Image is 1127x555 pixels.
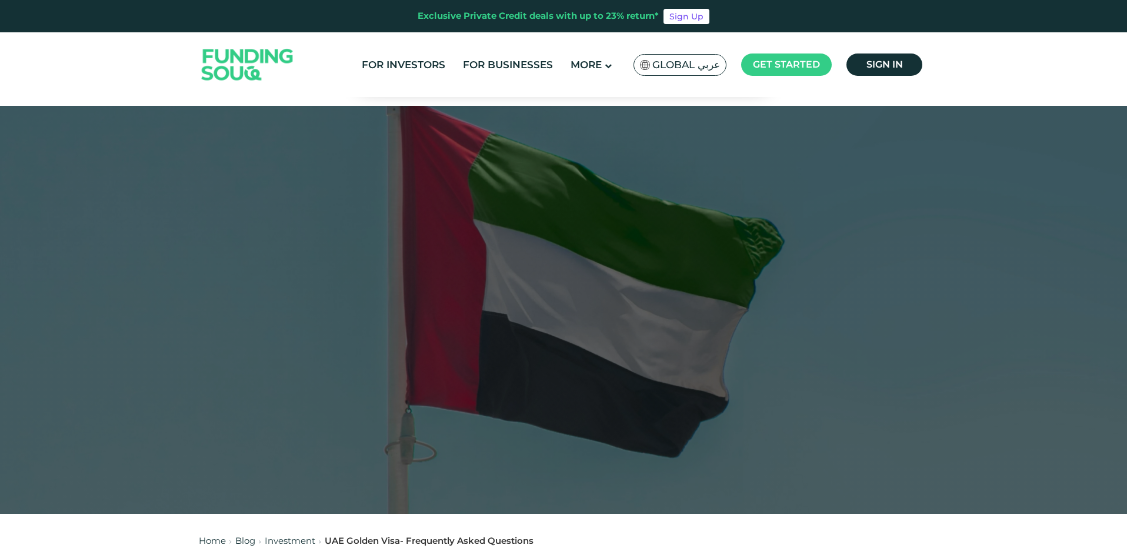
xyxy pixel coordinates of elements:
[571,59,602,71] span: More
[265,535,315,546] a: Investment
[325,534,534,548] div: UAE Golden Visa- Frequently Asked Questions
[652,58,720,72] span: Global عربي
[846,54,922,76] a: Sign in
[418,9,659,23] div: Exclusive Private Credit deals with up to 23% return*
[640,60,651,70] img: SA Flag
[359,55,448,75] a: For Investors
[235,535,255,546] a: Blog
[866,59,903,70] span: Sign in
[753,59,820,70] span: Get started
[460,55,556,75] a: For Businesses
[663,9,709,24] a: Sign Up
[190,35,305,95] img: Logo
[199,535,226,546] a: Home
